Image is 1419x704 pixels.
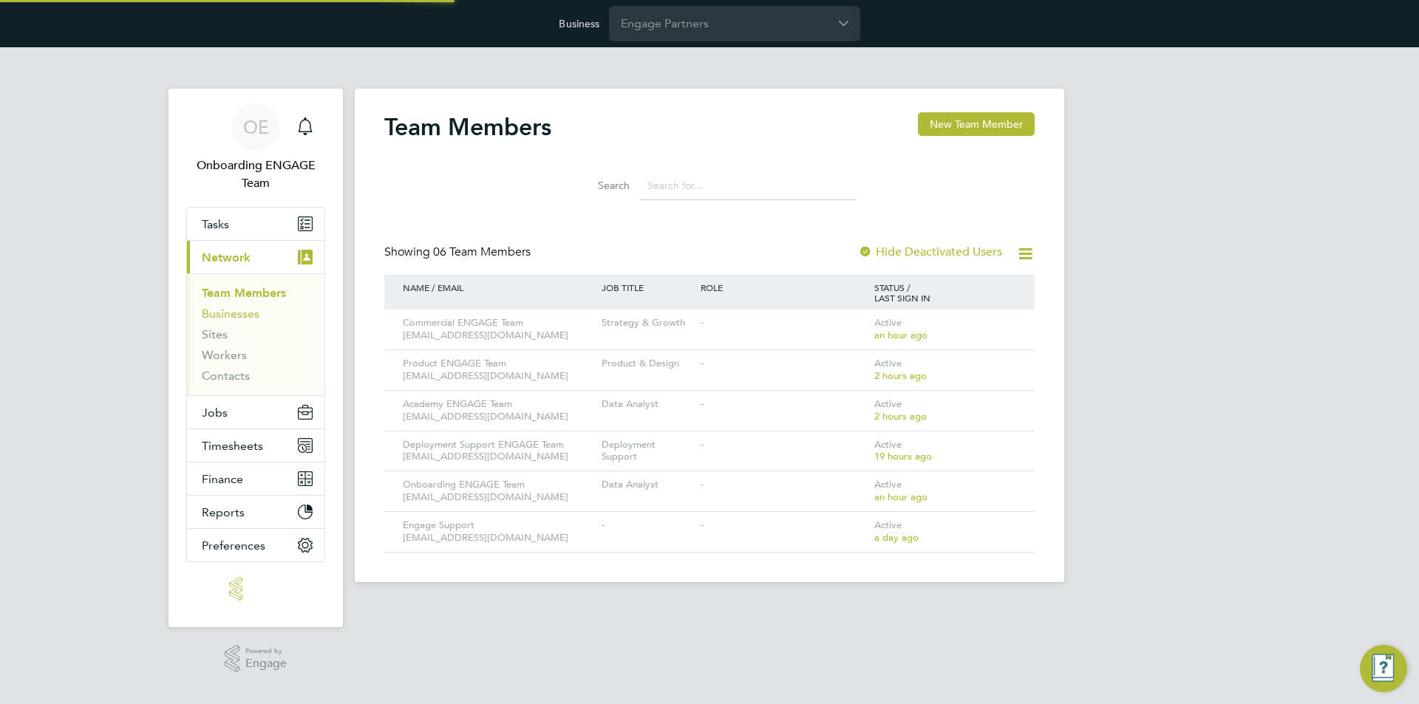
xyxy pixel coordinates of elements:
button: Reports [187,496,324,528]
div: Showing [384,245,534,260]
div: - [598,512,697,539]
span: Jobs [202,406,228,420]
button: Network [187,241,324,273]
div: Commercial ENGAGE Team [EMAIL_ADDRESS][DOMAIN_NAME] [399,310,598,349]
div: Academy ENGAGE Team [EMAIL_ADDRESS][DOMAIN_NAME] [399,391,598,431]
a: Team Members [202,286,286,300]
div: Active [871,512,1020,552]
h2: Team Members [384,112,551,142]
div: Deployment Support [598,431,697,471]
div: Network [187,273,324,395]
div: Engage Support [EMAIL_ADDRESS][DOMAIN_NAME] [399,512,598,552]
a: Workers [202,348,247,362]
span: a day ago [874,531,919,544]
div: JOB TITLE [598,275,697,300]
a: Go to home page [186,577,325,601]
a: Tasks [187,208,324,240]
div: Active [871,431,1020,471]
button: Timesheets [187,429,324,462]
span: Network [202,250,251,264]
nav: Main navigation [169,89,343,627]
label: Search [563,179,630,192]
span: Reports [202,505,245,519]
div: - [697,350,871,377]
img: engage-logo-retina.png [229,577,282,601]
div: - [697,310,871,337]
span: 2 hours ago [874,369,927,382]
a: OEOnboarding ENGAGE Team [186,103,325,192]
div: Onboarding ENGAGE Team [EMAIL_ADDRESS][DOMAIN_NAME] [399,471,598,511]
button: Jobs [187,396,324,428]
span: Engage [245,657,287,670]
span: Onboarding ENGAGE Team [186,157,325,192]
div: - [697,471,871,499]
button: Finance [187,462,324,495]
div: Product ENGAGE Team [EMAIL_ADDRESS][DOMAIN_NAME] [399,350,598,390]
div: Product & Design [598,350,697,377]
span: 19 hours ago [874,450,932,462]
div: ROLE [697,275,871,300]
div: Active [871,471,1020,511]
div: Data Analyst [598,391,697,418]
button: Engage Resource Center [1360,645,1407,692]
span: an hour ago [874,491,928,503]
label: Business [559,17,599,30]
div: Deployment Support ENGAGE Team [EMAIL_ADDRESS][DOMAIN_NAME] [399,431,598,471]
span: 2 hours ago [874,410,927,423]
span: Preferences [202,539,265,553]
input: Search for... [640,171,856,200]
div: Strategy & Growth [598,310,697,337]
div: Active [871,350,1020,390]
span: Powered by [245,645,287,657]
div: STATUS / LAST SIGN IN [871,275,1020,310]
div: NAME / EMAIL [399,275,598,300]
div: Data Analyst [598,471,697,499]
a: Powered byEngage [225,645,287,673]
div: - [697,431,871,459]
span: Finance [202,472,243,486]
div: - [697,512,871,539]
label: Hide Deactivated Users [858,245,1002,259]
a: Sites [202,327,228,341]
div: - [697,391,871,418]
span: OE [243,117,269,137]
span: Timesheets [202,439,263,453]
span: an hour ago [874,329,928,341]
div: Active [871,310,1020,349]
span: 06 Team Members [433,245,531,259]
span: Tasks [202,217,229,231]
button: Preferences [187,529,324,561]
a: Contacts [202,369,250,383]
button: New Team Member [918,112,1035,136]
div: Active [871,391,1020,431]
a: Businesses [202,307,259,321]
